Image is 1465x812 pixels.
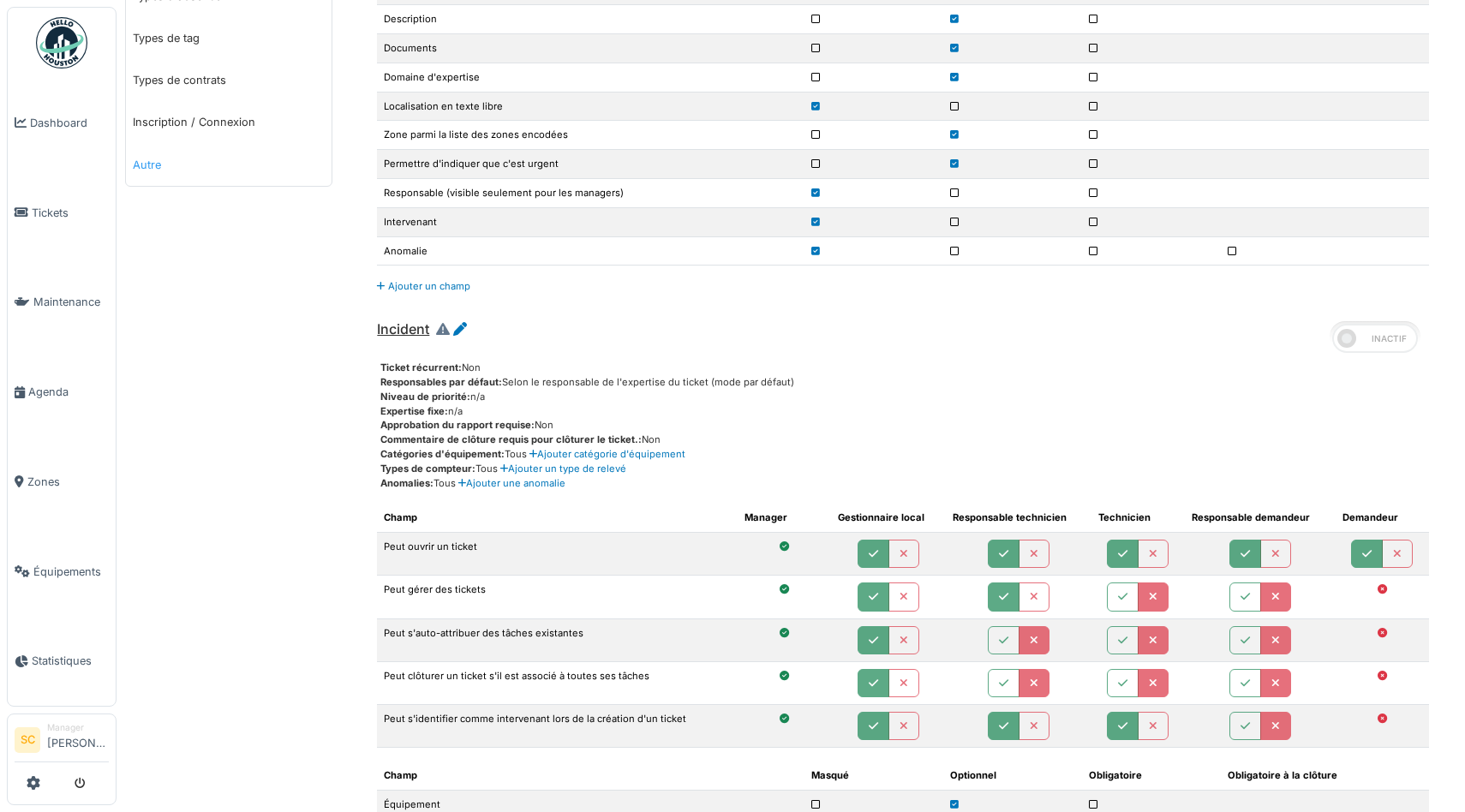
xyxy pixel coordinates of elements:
td: Documents [377,34,804,63]
a: Ajouter un champ [377,280,470,292]
th: Masqué [804,761,943,790]
li: [PERSON_NAME] [47,721,109,758]
div: n/a [380,390,1429,404]
div: n/a [380,404,1429,419]
th: Responsable technicien [946,504,1091,532]
td: Peut s'auto-attribuer des tâches existantes [377,618,738,661]
a: Agenda [8,347,116,437]
a: Ajouter catégorie d'équipement [527,448,685,460]
a: SC Manager[PERSON_NAME] [15,721,109,762]
div: Non [380,361,1429,375]
a: Statistiques [8,617,116,707]
td: Zone parmi la liste des zones encodées [377,121,804,150]
a: Ajouter une anomalie [456,477,565,489]
th: Champ [377,504,738,532]
div: Non [380,433,1429,447]
a: Ajouter un type de relevé [498,463,626,475]
td: Anomalie [377,236,804,266]
span: Tickets [32,205,109,221]
span: Zones [27,474,109,490]
th: Gestionnaire local [831,504,945,532]
a: Maintenance [8,258,116,348]
a: Équipements [8,527,116,617]
td: Peut s'identifier comme intervenant lors de la création d'un ticket [377,704,738,747]
td: Intervenant [377,207,804,236]
th: Optionnel [943,761,1082,790]
a: Zones [8,437,116,527]
div: Selon le responsable de l'expertise du ticket (mode par défaut) [380,375,1429,390]
a: Tickets [8,168,116,258]
li: SC [15,727,40,753]
a: Inscription / Connexion [126,101,332,143]
span: Expertise fixe: [380,405,448,417]
span: Dashboard [30,115,109,131]
td: Peut gérer des tickets [377,576,738,618]
td: Responsable (visible seulement pour les managers) [377,179,804,208]
a: Types de contrats [126,59,332,101]
span: Niveau de priorité: [380,391,470,403]
th: Obligatoire [1082,761,1221,790]
img: Badge_color-CXgf-gQk.svg [36,17,87,69]
span: Anomalies: [380,477,434,489]
span: Commentaire de clôture requis pour clôturer le ticket.: [380,433,642,445]
td: Permettre d'indiquer que c'est urgent [377,150,804,179]
td: Domaine d'expertise [377,63,804,92]
th: Champ [377,761,804,790]
th: Demandeur [1336,504,1429,532]
span: Catégories d'équipement: [380,448,505,460]
span: Statistiques [32,653,109,669]
th: Obligatoire à la clôture [1221,761,1429,790]
div: Non [380,418,1429,433]
td: Description [377,5,804,34]
div: Tous [380,476,1429,491]
span: Équipements [33,564,109,580]
td: Peut ouvrir un ticket [377,533,738,576]
td: Localisation en texte libre [377,92,804,121]
span: Maintenance [33,294,109,310]
th: Manager [738,504,831,532]
span: Ticket récurrent: [380,361,462,373]
span: Approbation du rapport requise: [380,419,535,431]
span: Agenda [28,384,109,400]
th: Technicien [1091,504,1185,532]
th: Responsable demandeur [1185,504,1336,532]
div: Manager [47,721,109,734]
span: Responsables par défaut: [380,376,502,388]
div: Tous [380,447,1429,462]
span: Incident [377,320,429,337]
div: Tous [380,462,1429,476]
a: Types de tag [126,17,332,59]
td: Peut clôturer un ticket s'il est associé à toutes ses tâches [377,661,738,704]
span: Types de compteur: [380,463,475,475]
a: Dashboard [8,78,116,168]
a: Autre [126,144,332,186]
